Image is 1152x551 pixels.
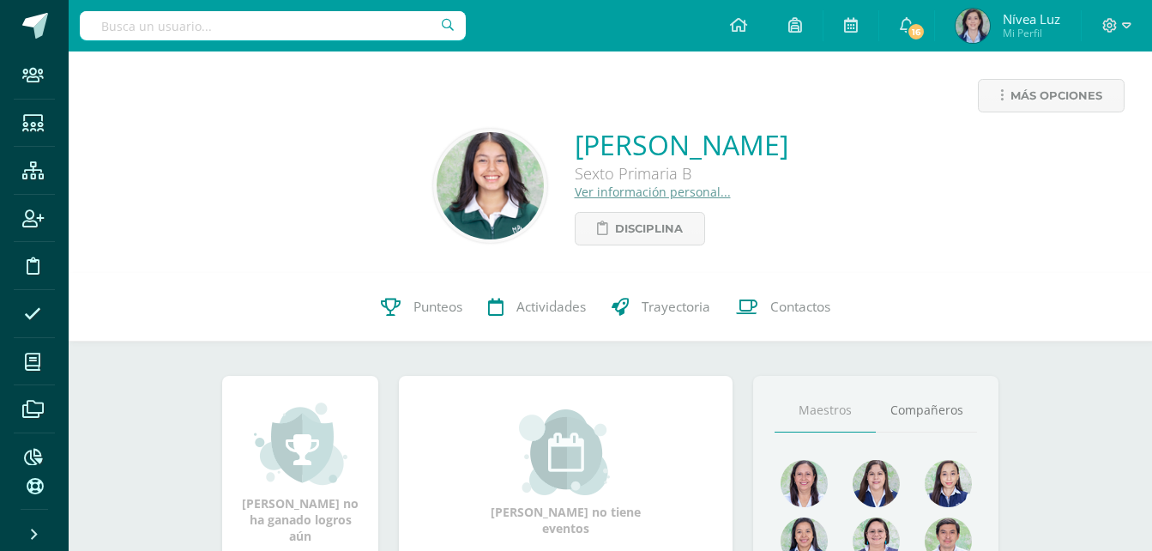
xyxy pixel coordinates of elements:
[575,184,731,200] a: Ver información personal...
[1003,10,1060,27] span: Nívea Luz
[239,401,361,544] div: [PERSON_NAME] no ha ganado logros aún
[368,273,475,342] a: Punteos
[781,460,828,507] img: 78f4197572b4db04b380d46154379998.png
[723,273,843,342] a: Contactos
[775,389,876,433] a: Maestros
[956,9,990,43] img: 2f9659416ba1a5f1231b987658998d2f.png
[475,273,599,342] a: Actividades
[575,126,788,163] a: [PERSON_NAME]
[1003,26,1060,40] span: Mi Perfil
[615,213,683,245] span: Disciplina
[516,298,586,316] span: Actividades
[480,409,652,536] div: [PERSON_NAME] no tiene eventos
[978,79,1125,112] a: Más opciones
[770,298,830,316] span: Contactos
[519,409,612,495] img: event_small.png
[413,298,462,316] span: Punteos
[575,212,705,245] a: Disciplina
[642,298,710,316] span: Trayectoria
[853,460,900,507] img: 622beff7da537a3f0b3c15e5b2b9eed9.png
[80,11,466,40] input: Busca un usuario...
[437,132,544,239] img: cf9582f0aa501b1e4de3efabda01bdc3.png
[925,460,972,507] img: e0582db7cc524a9960c08d03de9ec803.png
[575,163,788,184] div: Sexto Primaria B
[599,273,723,342] a: Trayectoria
[907,22,926,41] span: 16
[876,389,977,433] a: Compañeros
[254,401,347,487] img: achievement_small.png
[1010,80,1102,112] span: Más opciones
